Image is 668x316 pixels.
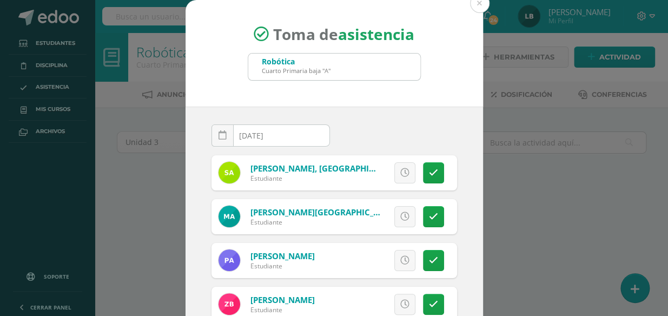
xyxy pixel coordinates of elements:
[262,56,330,67] div: Robótica
[212,125,329,146] input: Fecha de Inasistencia
[219,206,240,227] img: 0cad1c2760f29272fba14f771f4861ce.png
[248,54,420,80] input: Busca un grado o sección aquí...
[343,207,373,227] span: Excusa
[343,163,373,183] span: Excusa
[250,207,398,218] a: [PERSON_NAME][GEOGRAPHIC_DATA]
[219,162,240,183] img: 09386ae5faae43331011d1ec98671a26.png
[250,305,315,314] div: Estudiante
[219,293,240,315] img: d7303f01517d45abd5c6bf9feefdb533.png
[250,218,380,227] div: Estudiante
[338,24,414,44] strong: asistencia
[250,251,315,261] a: [PERSON_NAME]
[343,294,373,314] span: Excusa
[250,261,315,271] div: Estudiante
[250,163,402,174] a: [PERSON_NAME], [GEOGRAPHIC_DATA]
[219,249,240,271] img: f445758d809e20a032e178c66fd2f5ef.png
[250,294,315,305] a: [PERSON_NAME]
[262,67,330,75] div: Cuarto Primaria baja "A"
[343,251,373,271] span: Excusa
[273,24,414,44] span: Toma de
[250,174,380,183] div: Estudiante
